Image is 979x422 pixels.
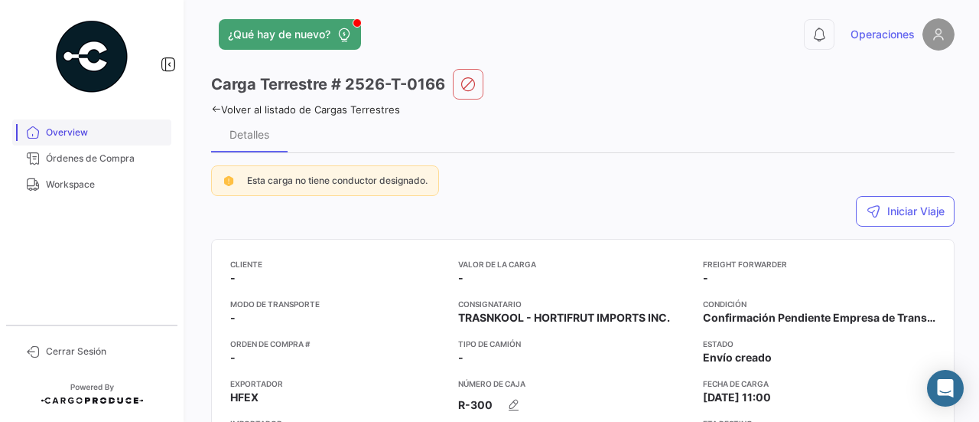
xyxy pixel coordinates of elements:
app-card-info-title: Tipo de Camión [458,338,691,350]
span: TRASNKOOL - HORTIFRUT IMPORTS INC. [458,310,670,325]
button: Iniciar Viaje [856,196,955,227]
span: - [458,350,463,365]
span: R-300 [458,397,493,413]
app-card-info-title: Cliente [230,258,446,270]
app-card-info-title: Exportador [230,378,446,390]
img: powered-by.png [54,18,130,95]
div: Abrir Intercom Messenger [927,370,964,407]
span: Cerrar Sesión [46,345,165,358]
span: Confirmación Pendiente Empresa de Transporte [703,310,935,325]
span: - [458,270,463,286]
span: - [703,270,708,286]
img: placeholder-user.png [922,18,955,51]
span: ¿Qué hay de nuevo? [228,27,330,42]
span: Overview [46,126,165,139]
h3: Carga Terrestre # 2526-T-0166 [211,74,445,95]
span: Órdenes de Compra [46,152,165,165]
app-card-info-title: Consignatario [458,298,691,310]
a: Volver al listado de Cargas Terrestres [211,103,400,116]
app-card-info-title: Freight Forwarder [703,258,935,270]
span: [DATE] 11:00 [703,390,771,405]
span: - [230,270,236,286]
a: Órdenes de Compra [12,146,171,172]
span: HFEX [230,390,259,405]
div: Detalles [229,128,269,141]
app-card-info-title: Orden de Compra # [230,338,446,350]
app-card-info-title: Valor de la Carga [458,258,691,270]
span: - [230,310,236,325]
button: ¿Qué hay de nuevo? [219,19,361,50]
a: Workspace [12,172,171,198]
span: - [230,350,236,365]
app-card-info-title: Condición [703,298,935,310]
app-card-info-title: Número de Caja [458,378,691,390]
app-card-info-title: Fecha de carga [703,378,935,390]
app-card-info-title: Modo de Transporte [230,298,446,310]
app-card-info-title: Estado [703,338,935,350]
span: Workspace [46,178,165,191]
span: Operaciones [851,27,915,42]
a: Overview [12,119,171,146]
span: Esta carga no tiene conductor designado. [247,175,428,186]
span: Envío creado [703,350,772,365]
